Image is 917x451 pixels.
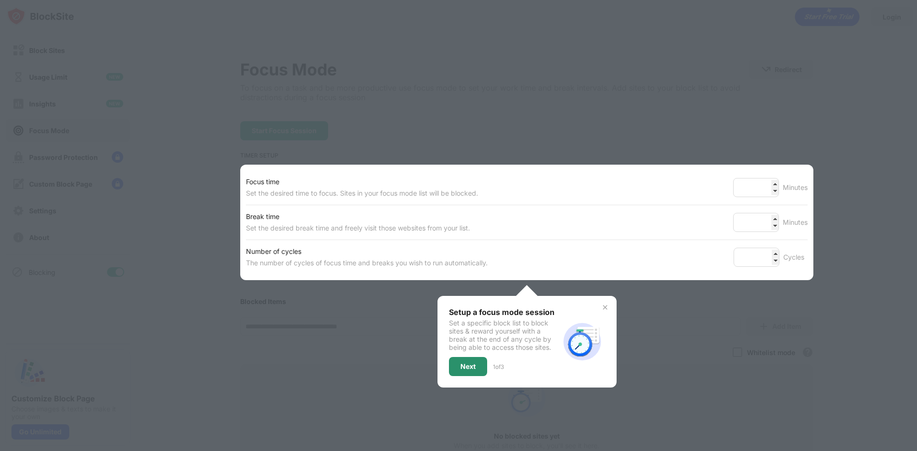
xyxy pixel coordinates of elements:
[449,307,559,317] div: Setup a focus mode session
[783,182,808,193] div: Minutes
[493,363,504,370] div: 1 of 3
[246,222,470,234] div: Set the desired break time and freely visit those websites from your list.
[246,176,478,188] div: Focus time
[460,363,476,370] div: Next
[449,319,559,351] div: Set a specific block list to block sites & reward yourself with a break at the end of any cycle b...
[559,319,605,365] img: focus-mode-timer.svg
[783,217,808,228] div: Minutes
[246,211,470,222] div: Break time
[246,246,488,257] div: Number of cycles
[783,252,808,263] div: Cycles
[246,257,488,269] div: The number of cycles of focus time and breaks you wish to run automatically.
[246,188,478,199] div: Set the desired time to focus. Sites in your focus mode list will be blocked.
[601,304,609,311] img: x-button.svg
